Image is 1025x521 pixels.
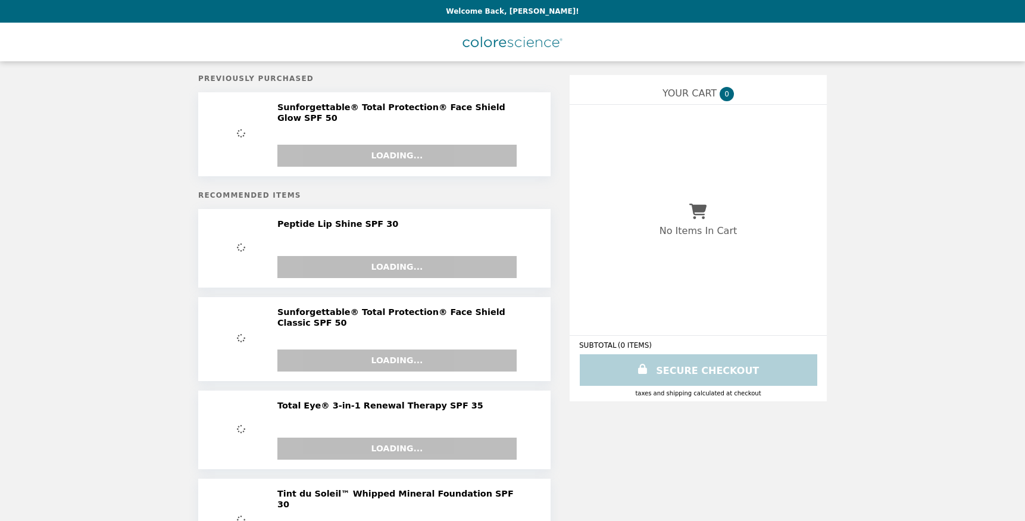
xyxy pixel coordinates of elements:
[660,225,737,236] p: No Items In Cart
[277,488,533,510] h2: Tint du Soleil™ Whipped Mineral Foundation SPF 30
[446,7,579,15] p: Welcome Back, [PERSON_NAME]!
[198,191,551,199] h5: Recommended Items
[662,88,717,99] span: YOUR CART
[579,390,817,397] div: Taxes and Shipping calculated at checkout
[720,87,734,101] span: 0
[277,307,533,329] h2: Sunforgettable® Total Protection® Face Shield Classic SPF 50
[198,74,551,83] h5: Previously Purchased
[277,219,403,229] h2: Peptide Lip Shine SPF 30
[277,400,488,411] h2: Total Eye® 3-in-1 Renewal Therapy SPF 35
[462,30,562,54] img: Brand Logo
[579,341,618,350] span: SUBTOTAL
[618,341,652,350] span: ( 0 ITEMS )
[277,102,533,124] h2: Sunforgettable® Total Protection® Face Shield Glow SPF 50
